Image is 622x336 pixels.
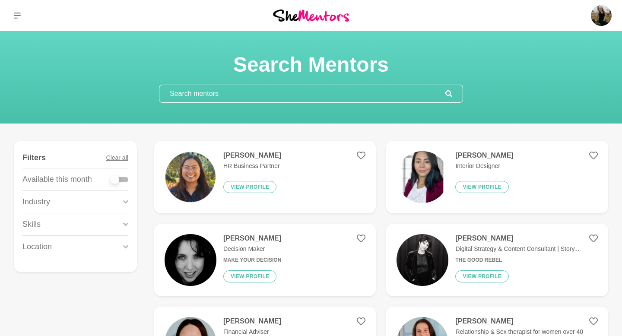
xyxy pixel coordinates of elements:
a: [PERSON_NAME]Decision MakerMake Your DecisionView profile [154,224,376,296]
img: 231d6636be52241877ec7df6b9df3e537ea7a8ca-1080x1080.png [165,151,216,203]
h6: Make Your Decision [223,257,281,263]
input: Search mentors [159,85,445,102]
button: Clear all [106,148,128,168]
p: Decision Maker [223,244,281,254]
h4: [PERSON_NAME] [223,151,281,160]
img: Jess Smithies [591,5,612,26]
p: HR Business Partner [223,162,281,171]
h1: Search Mentors [159,52,463,78]
img: She Mentors Logo [273,10,349,21]
h6: The Good Rebel [455,257,579,263]
a: [PERSON_NAME]Digital Strategy & Content Consultant | Story...The Good RebelView profile [386,224,608,296]
p: Available this month [22,174,92,185]
button: View profile [223,270,277,282]
a: [PERSON_NAME]Interior DesignerView profile [386,141,608,213]
img: 1044fa7e6122d2a8171cf257dcb819e56f039831-1170x656.jpg [397,234,448,286]
p: Skills [22,219,41,230]
a: [PERSON_NAME]HR Business PartnerView profile [154,141,376,213]
img: 443bca476f7facefe296c2c6ab68eb81e300ea47-400x400.jpg [165,234,216,286]
img: 672c9e0f5c28f94a877040268cd8e7ac1f2c7f14-1080x1350.png [397,151,448,203]
p: Location [22,241,52,253]
button: View profile [223,181,277,193]
h4: [PERSON_NAME] [455,317,583,326]
button: View profile [455,181,509,193]
p: Industry [22,196,50,208]
p: Interior Designer [455,162,513,171]
button: View profile [455,270,509,282]
h4: [PERSON_NAME] [455,151,513,160]
p: Digital Strategy & Content Consultant | Story... [455,244,579,254]
h4: [PERSON_NAME] [223,234,281,243]
h4: Filters [22,153,46,163]
h4: [PERSON_NAME] [223,317,281,326]
h4: [PERSON_NAME] [455,234,579,243]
